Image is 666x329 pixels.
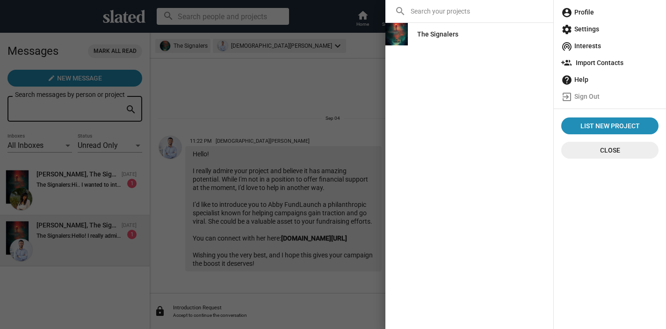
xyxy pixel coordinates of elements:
[395,6,406,17] mat-icon: search
[561,88,659,105] span: Sign Out
[557,54,662,71] a: Import Contacts
[557,88,662,105] a: Sign Out
[417,26,458,43] div: The Signalers
[561,74,572,86] mat-icon: help
[557,21,662,37] a: Settings
[561,91,572,102] mat-icon: exit_to_app
[561,41,572,52] mat-icon: wifi_tethering
[565,117,655,134] span: List New Project
[557,37,662,54] a: Interests
[410,26,466,43] a: The Signalers
[561,21,659,37] span: Settings
[561,7,572,18] mat-icon: account_circle
[561,4,659,21] span: Profile
[561,117,659,134] a: List New Project
[561,54,659,71] span: Import Contacts
[561,24,572,35] mat-icon: settings
[557,4,662,21] a: Profile
[557,71,662,88] a: Help
[561,142,659,159] button: Close
[569,142,651,159] span: Close
[561,71,659,88] span: Help
[561,37,659,54] span: Interests
[385,23,408,45] img: The Signalers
